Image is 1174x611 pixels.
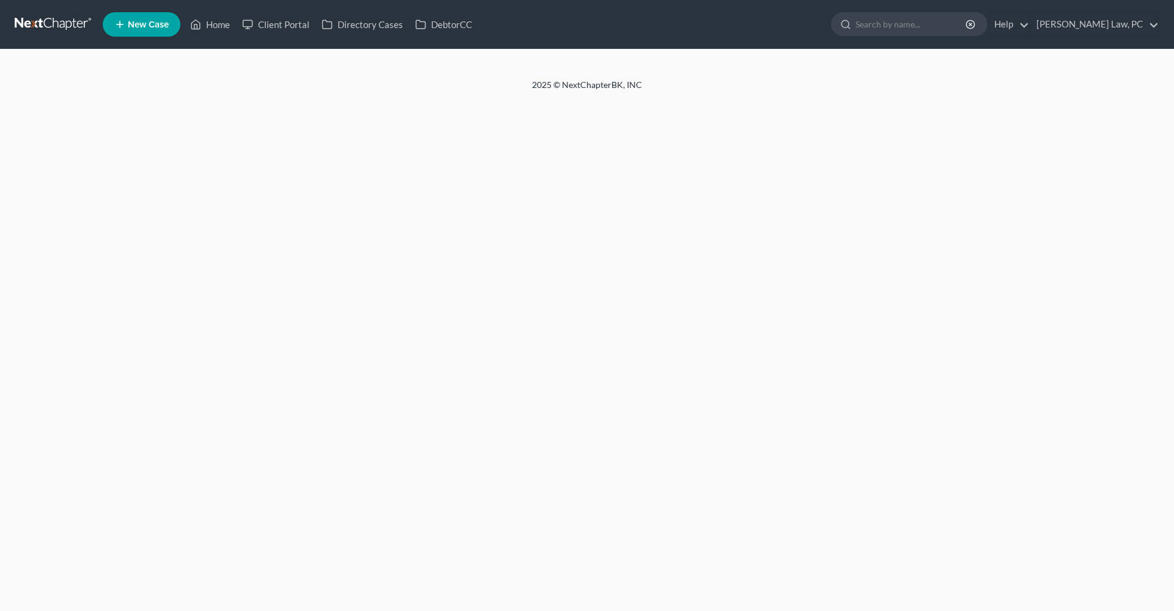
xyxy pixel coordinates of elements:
a: Directory Cases [316,13,409,35]
a: Home [184,13,236,35]
a: Client Portal [236,13,316,35]
a: DebtorCC [409,13,478,35]
div: 2025 © NextChapterBK, INC [238,79,936,101]
a: [PERSON_NAME] Law, PC [1030,13,1159,35]
a: Help [988,13,1029,35]
span: New Case [128,20,169,29]
input: Search by name... [855,13,967,35]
